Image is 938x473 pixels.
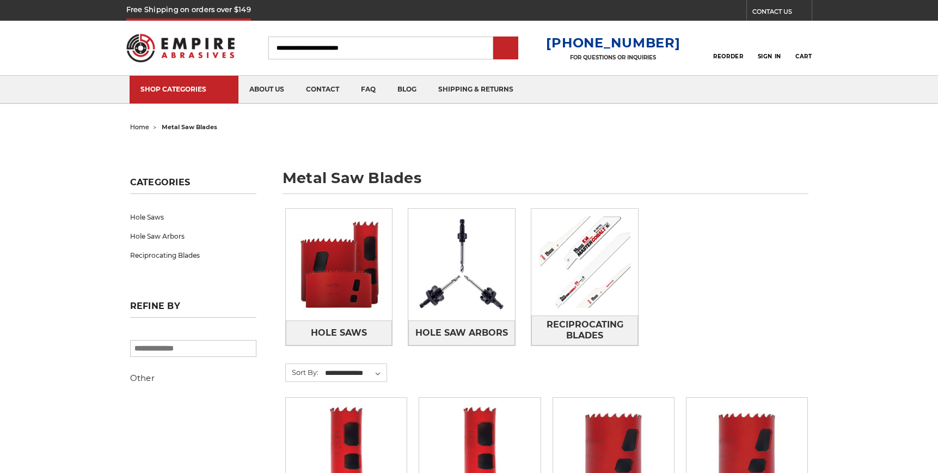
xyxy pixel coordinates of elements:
[130,301,256,318] h5: Refine by
[286,209,393,320] img: Hole Saws
[130,227,256,246] a: Hole Saw Arbors
[427,76,524,104] a: shipping & returns
[531,209,638,316] img: Reciprocating Blades
[130,123,149,131] a: home
[531,316,638,345] a: Reciprocating Blades
[162,123,217,131] span: metal saw blades
[752,5,812,21] a: CONTACT US
[238,76,295,104] a: about us
[713,53,743,60] span: Reorder
[795,53,812,60] span: Cart
[546,54,680,61] p: FOR QUESTIONS OR INQUIRIES
[546,35,680,51] a: [PHONE_NUMBER]
[350,76,387,104] a: faq
[126,27,235,69] img: Empire Abrasives
[130,208,256,227] a: Hole Saws
[387,76,427,104] a: blog
[795,36,812,60] a: Cart
[130,76,238,104] a: SHOP CATEGORIES
[495,38,517,59] input: Submit
[130,246,256,265] a: Reciprocating Blades
[130,372,256,385] h5: Other
[295,76,350,104] a: contact
[408,320,515,345] a: Hole Saw Arbors
[713,36,743,59] a: Reorder
[408,209,515,320] img: Hole Saw Arbors
[286,364,318,380] label: Sort By:
[311,324,367,342] span: Hole Saws
[283,171,808,194] h1: metal saw blades
[140,85,228,93] div: SHOP CATEGORIES
[415,324,508,342] span: Hole Saw Arbors
[323,365,387,381] select: Sort By:
[286,320,393,345] a: Hole Saws
[130,177,256,194] h5: Categories
[758,53,781,60] span: Sign In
